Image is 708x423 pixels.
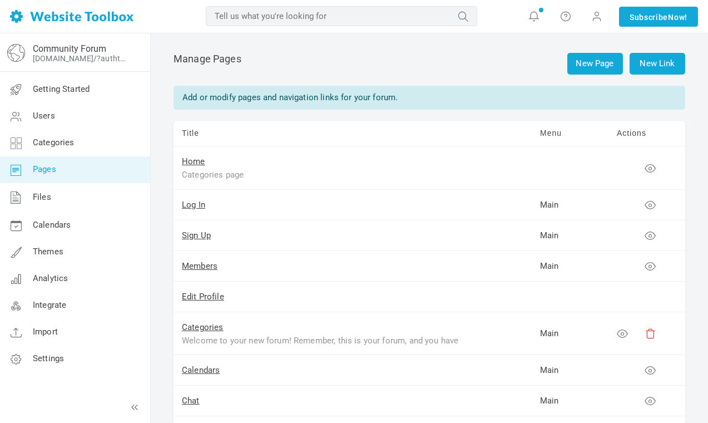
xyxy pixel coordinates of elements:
[7,44,25,62] img: globe-icon.png
[182,261,217,271] a: Members
[182,230,211,240] a: Sign Up
[33,300,66,310] span: Integrate
[33,220,71,230] span: Calendars
[532,251,608,282] td: Main
[182,200,205,210] a: Log In
[174,121,532,146] td: Title
[33,111,55,121] span: Users
[33,247,63,257] span: Themes
[182,365,220,375] a: Calendars
[33,54,130,63] a: [DOMAIN_NAME]/?authtoken=a126ce9c17b585d6e370d30a401a4eeb&rememberMe=1
[532,312,608,356] td: Main
[33,192,51,202] span: Files
[182,292,224,302] a: Edit Profile
[33,273,68,283] span: Analytics
[182,168,460,181] div: Categories page
[33,164,56,174] span: Pages
[532,386,608,416] td: Main
[532,121,608,146] td: Menu
[567,53,623,75] a: New Page
[174,86,685,110] div: Add or modify pages and navigation links for your forum.
[532,220,608,251] td: Main
[182,334,460,347] div: Welcome to your new forum! Remember, this is your forum, and you have the freedom to change the t...
[174,53,685,75] h2: Manage Pages
[532,190,608,220] td: Main
[33,43,106,54] a: Community Forum
[33,84,90,94] span: Getting Started
[206,6,477,26] input: Tell us what you're looking for
[182,322,224,332] a: Categories
[608,121,685,146] td: Actions
[630,53,685,75] a: New Link
[668,11,687,23] span: Now!
[33,327,58,337] span: Import
[33,137,75,147] span: Categories
[619,7,698,27] a: SubscribeNow!
[532,355,608,386] td: Main
[182,156,205,166] a: Home
[182,396,200,406] a: Chat
[33,353,64,363] span: Settings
